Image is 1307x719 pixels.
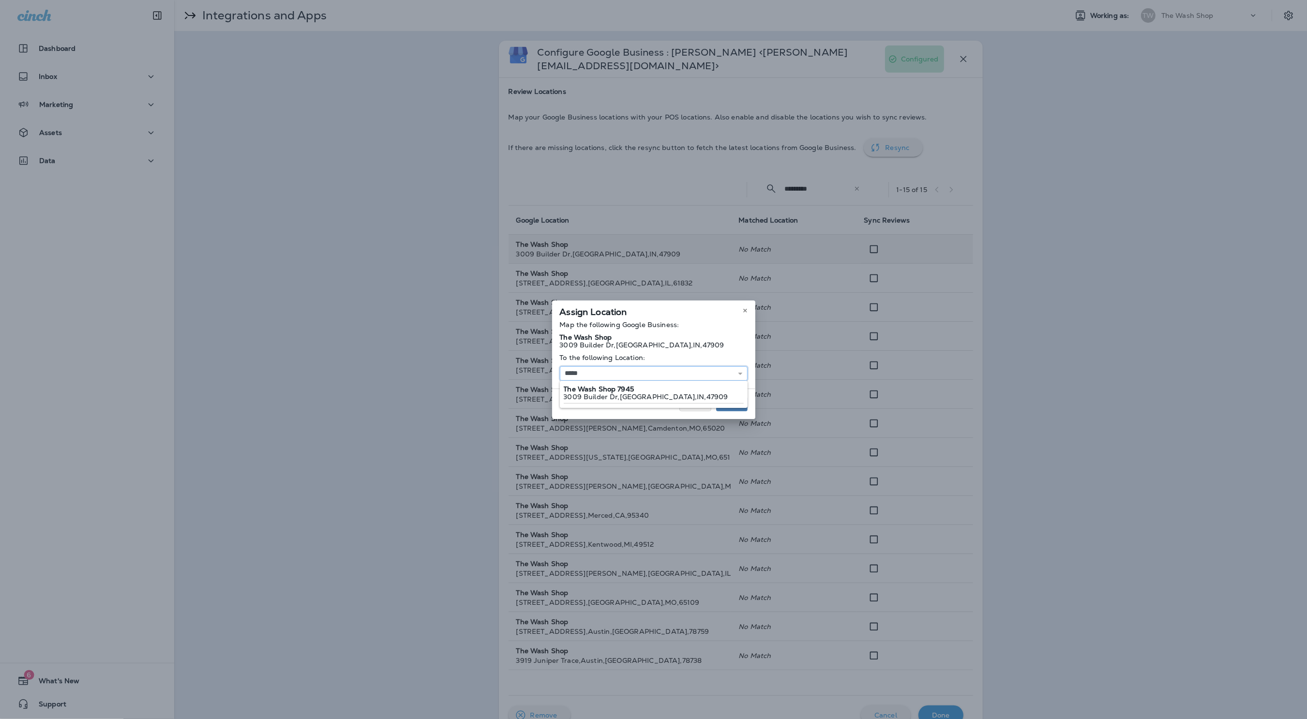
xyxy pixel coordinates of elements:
[564,385,634,393] strong: The Wash Shop 7945
[552,300,755,321] div: Assign Location
[560,333,612,342] strong: The Wash Shop
[564,393,744,401] div: 3009 Builder Dr , [GEOGRAPHIC_DATA] , IN , 47909
[560,333,748,349] p: 3009 Builder Dr , [GEOGRAPHIC_DATA] , IN , 47909
[560,321,748,329] p: Map the following Google Business:
[560,354,748,361] p: To the following Location:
